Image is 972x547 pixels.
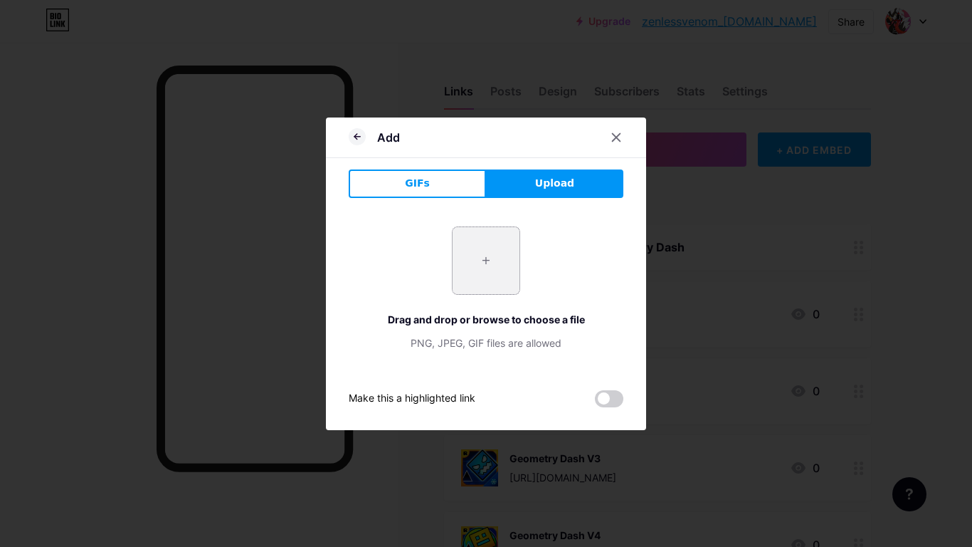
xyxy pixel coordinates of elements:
button: Upload [486,170,623,198]
div: Drag and drop or browse to choose a file [349,312,623,327]
div: PNG, JPEG, GIF files are allowed [349,335,623,350]
div: Make this a highlighted link [349,390,475,407]
button: GIFs [349,170,486,198]
div: Add [377,129,400,146]
span: GIFs [405,176,430,191]
span: Upload [535,176,574,191]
